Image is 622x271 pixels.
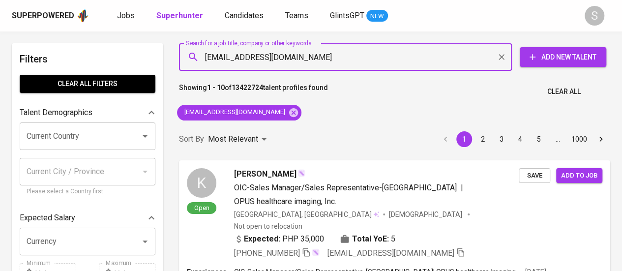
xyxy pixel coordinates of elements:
[179,83,328,101] p: Showing of talent profiles found
[76,8,89,23] img: app logo
[543,83,585,101] button: Clear All
[232,84,263,91] b: 13422724
[177,105,301,120] div: [EMAIL_ADDRESS][DOMAIN_NAME]
[28,78,148,90] span: Clear All filters
[20,212,75,224] p: Expected Salary
[117,11,135,20] span: Jobs
[531,131,547,147] button: Go to page 5
[117,10,137,22] a: Jobs
[436,131,610,147] nav: pagination navigation
[20,107,92,119] p: Talent Demographics
[475,131,491,147] button: Go to page 2
[12,8,89,23] a: Superpoweredapp logo
[585,6,604,26] div: S
[234,168,296,180] span: [PERSON_NAME]
[138,235,152,248] button: Open
[187,168,216,198] div: K
[389,210,464,219] span: [DEMOGRAPHIC_DATA]
[27,187,148,197] p: Please select a Country first
[177,108,291,117] span: [EMAIL_ADDRESS][DOMAIN_NAME]
[366,11,388,21] span: NEW
[520,47,606,67] button: Add New Talent
[327,248,454,258] span: [EMAIL_ADDRESS][DOMAIN_NAME]
[495,50,508,64] button: Clear
[561,170,597,181] span: Add to job
[179,133,204,145] p: Sort By
[208,130,270,149] div: Most Relevant
[156,10,205,22] a: Superhunter
[456,131,472,147] button: page 1
[330,10,388,22] a: GlintsGPT NEW
[461,182,463,194] span: |
[234,197,336,206] span: OPUS healthcare imaging, Inc.
[20,51,155,67] h6: Filters
[12,10,74,22] div: Superpowered
[312,248,320,256] img: magic_wand.svg
[524,170,545,181] span: Save
[234,233,324,245] div: PHP 35,000
[20,103,155,122] div: Talent Demographics
[556,168,602,183] button: Add to job
[519,168,550,183] button: Save
[234,221,302,231] p: Not open to relocation
[297,169,305,177] img: magic_wand.svg
[285,10,310,22] a: Teams
[20,75,155,93] button: Clear All filters
[138,129,152,143] button: Open
[207,84,225,91] b: 1 - 10
[234,183,457,192] span: OIC-Sales Manager/Sales Representative-[GEOGRAPHIC_DATA]
[352,233,389,245] b: Total YoE:
[20,208,155,228] div: Expected Salary
[234,210,379,219] div: [GEOGRAPHIC_DATA], [GEOGRAPHIC_DATA]
[550,134,565,144] div: …
[330,11,364,20] span: GlintsGPT
[208,133,258,145] p: Most Relevant
[547,86,581,98] span: Clear All
[285,11,308,20] span: Teams
[593,131,609,147] button: Go to next page
[156,11,203,20] b: Superhunter
[494,131,509,147] button: Go to page 3
[568,131,590,147] button: Go to page 1000
[234,248,300,258] span: [PHONE_NUMBER]
[528,51,598,63] span: Add New Talent
[244,233,280,245] b: Expected:
[225,10,266,22] a: Candidates
[512,131,528,147] button: Go to page 4
[190,204,213,212] span: Open
[391,233,395,245] span: 5
[225,11,264,20] span: Candidates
